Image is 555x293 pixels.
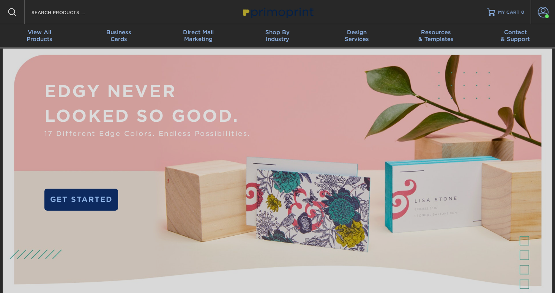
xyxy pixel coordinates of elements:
div: Industry [238,29,317,43]
span: Direct Mail [159,29,238,36]
a: GET STARTED [44,189,118,211]
span: MY CART [498,9,520,16]
p: EDGY NEVER [44,79,251,104]
img: Primoprint [240,4,315,20]
span: Design [317,29,396,36]
div: Cards [79,29,159,43]
a: Resources& Templates [396,24,476,49]
div: Services [317,29,396,43]
span: 17 Different Edge Colors. Endless Possibilities. [44,129,251,139]
a: DesignServices [317,24,396,49]
a: Shop ByIndustry [238,24,317,49]
span: Business [79,29,159,36]
a: Direct MailMarketing [159,24,238,49]
p: LOOKED SO GOOD. [44,104,251,129]
div: & Support [476,29,555,43]
div: Marketing [159,29,238,43]
a: BusinessCards [79,24,159,49]
span: 0 [521,9,525,15]
span: Shop By [238,29,317,36]
input: SEARCH PRODUCTS..... [31,8,105,17]
div: & Templates [396,29,476,43]
a: Contact& Support [476,24,555,49]
span: Resources [396,29,476,36]
span: Contact [476,29,555,36]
